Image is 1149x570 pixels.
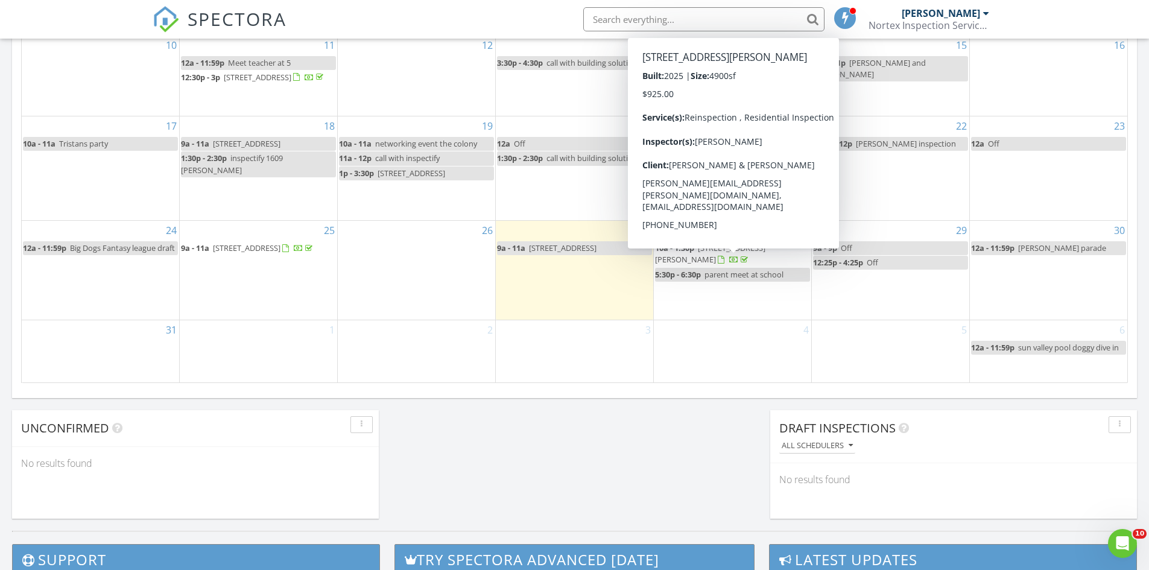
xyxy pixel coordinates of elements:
[23,242,66,253] span: 12a - 11:59p
[321,221,337,240] a: Go to August 25, 2025
[339,153,372,163] span: 11a - 12p
[181,138,209,149] span: 9a - 11a
[796,221,811,240] a: Go to August 28, 2025
[954,116,969,136] a: Go to August 22, 2025
[638,221,653,240] a: Go to August 27, 2025
[224,72,291,83] span: [STREET_ADDRESS]
[181,242,209,253] span: 9a - 11a
[969,116,1127,221] td: Go to August 23, 2025
[153,6,179,33] img: The Best Home Inspection Software - Spectora
[813,57,846,68] span: 10p - 11p
[655,151,810,166] a: 9a - 11a [STREET_ADDRESS]
[181,242,315,253] a: 9a - 11a [STREET_ADDRESS]
[988,138,999,149] span: Off
[546,57,641,68] span: call with building solutions
[496,35,654,116] td: Go to August 13, 2025
[869,19,989,31] div: Nortex Inspection Services
[496,320,654,382] td: Go to September 3, 2025
[811,116,969,221] td: Go to August 22, 2025
[181,72,220,83] span: 12:30p - 3p
[969,220,1127,320] td: Go to August 30, 2025
[497,242,525,253] span: 9a - 11a
[181,72,326,83] a: 12:30p - 3p [STREET_ADDRESS]
[480,116,495,136] a: Go to August 19, 2025
[12,447,379,480] div: No results found
[801,320,811,340] a: Go to September 4, 2025
[180,35,338,116] td: Go to August 11, 2025
[181,241,336,256] a: 9a - 11a [STREET_ADDRESS]
[181,71,336,85] a: 12:30p - 3p [STREET_ADDRESS]
[1108,529,1137,558] iframe: Intercom live chat
[969,320,1127,382] td: Go to September 6, 2025
[672,138,683,149] span: Off
[959,320,969,340] a: Go to September 5, 2025
[583,7,825,31] input: Search everything...
[1112,116,1127,136] a: Go to August 23, 2025
[811,35,969,116] td: Go to August 15, 2025
[867,257,878,268] span: Off
[655,153,789,163] a: 9a - 11a [STREET_ADDRESS]
[841,242,852,253] span: Off
[971,138,984,149] span: 12a
[338,320,496,382] td: Go to September 2, 2025
[655,242,694,253] span: 10a - 1:30p
[770,463,1137,496] div: No results found
[496,220,654,320] td: Go to August 27, 2025
[22,35,180,116] td: Go to August 10, 2025
[638,116,653,136] a: Go to August 20, 2025
[375,153,440,163] span: call with inspectify
[327,320,337,340] a: Go to September 1, 2025
[653,320,811,382] td: Go to September 4, 2025
[21,420,109,436] span: Unconfirmed
[480,36,495,55] a: Go to August 12, 2025
[704,269,783,280] span: parent meet at school
[779,438,855,454] button: All schedulers
[546,153,641,163] span: call with building solutions
[813,257,863,268] span: 12:25p - 4:25p
[188,6,286,31] span: SPECTORA
[811,220,969,320] td: Go to August 29, 2025
[163,36,179,55] a: Go to August 10, 2025
[954,221,969,240] a: Go to August 29, 2025
[1018,342,1119,353] span: sun valley pool doggy dive in
[529,242,597,253] span: [STREET_ADDRESS]
[485,320,495,340] a: Go to September 2, 2025
[655,57,683,68] span: 12p - 1p
[655,269,701,280] span: 5:30p - 6:30p
[971,242,1014,253] span: 12a - 11:59p
[1112,36,1127,55] a: Go to August 16, 2025
[655,242,765,265] a: 10a - 1:30p [STREET_ADDRESS][PERSON_NAME]
[969,35,1127,116] td: Go to August 16, 2025
[59,138,108,149] span: Tristans party
[655,241,810,267] a: 10a - 1:30p [STREET_ADDRESS][PERSON_NAME]
[497,57,543,68] span: 3:30p - 4:30p
[339,138,372,149] span: 10a - 11a
[1018,242,1106,253] span: [PERSON_NAME] parade
[813,57,926,80] span: [PERSON_NAME] and [PERSON_NAME]
[655,168,690,179] span: 2p - 2:30p
[496,116,654,221] td: Go to August 20, 2025
[228,57,291,68] span: Meet teacher at 5
[687,57,732,68] span: call with bpg
[22,116,180,221] td: Go to August 17, 2025
[643,320,653,340] a: Go to September 3, 2025
[181,153,227,163] span: 1:30p - 2:30p
[687,153,755,163] span: [STREET_ADDRESS]
[971,342,1014,353] span: 12a - 11:59p
[653,35,811,116] td: Go to August 14, 2025
[655,138,668,149] span: 12a
[181,153,283,175] span: inspectify 1609 [PERSON_NAME]
[782,442,853,450] div: All schedulers
[70,242,175,253] span: Big Dogs Fantasy league draft
[856,138,956,149] span: [PERSON_NAME] inspection
[954,36,969,55] a: Go to August 15, 2025
[813,242,837,253] span: 9a - 9p
[811,320,969,382] td: Go to September 5, 2025
[338,116,496,221] td: Go to August 19, 2025
[779,420,896,436] span: Draft Inspections
[180,320,338,382] td: Go to September 1, 2025
[497,138,510,149] span: 12a
[655,153,683,163] span: 9a - 11a
[375,138,477,149] span: networking event the colony
[338,35,496,116] td: Go to August 12, 2025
